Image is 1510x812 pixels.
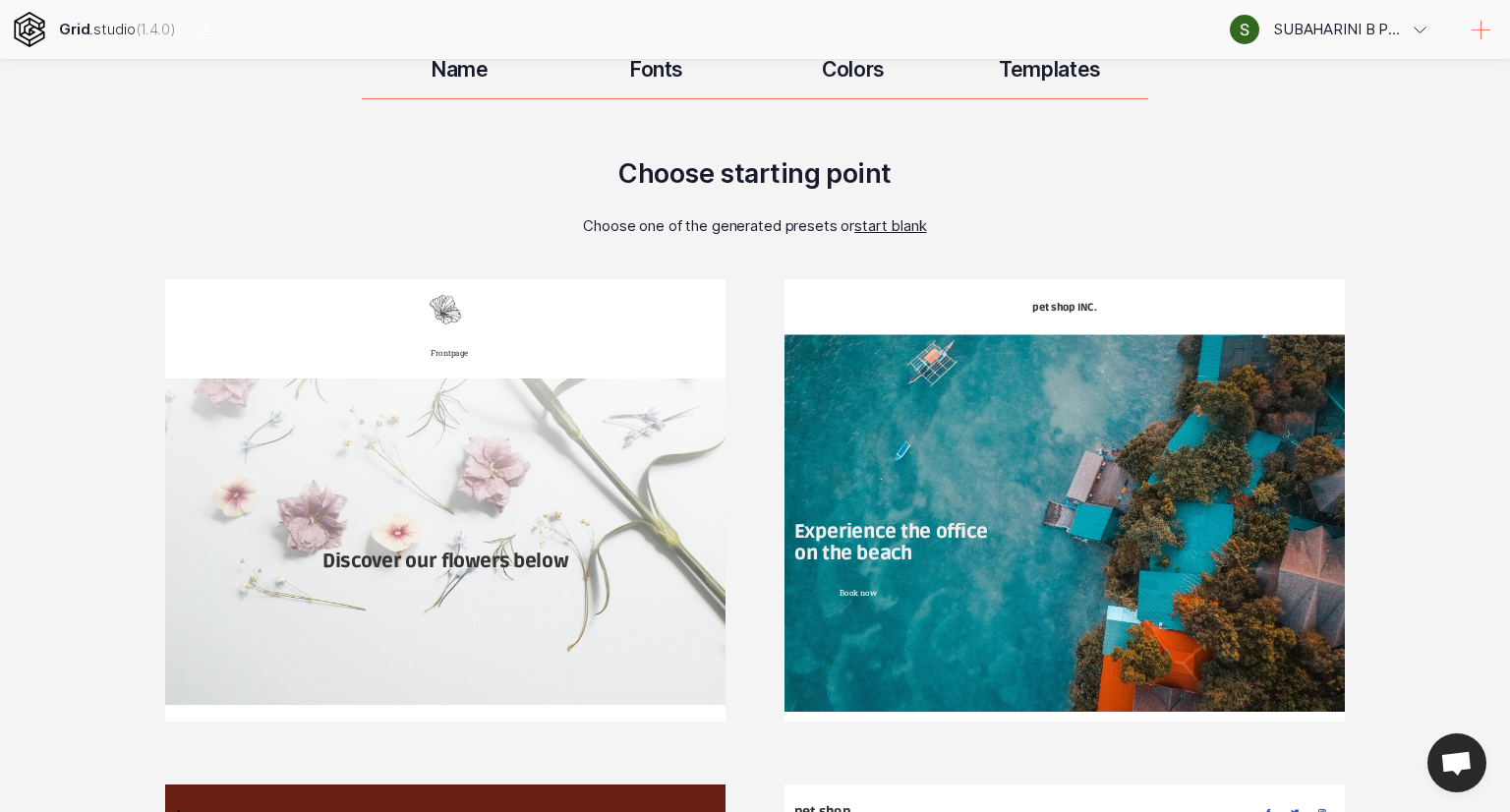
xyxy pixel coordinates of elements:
[583,216,926,235] p: Choose one of the generated presets or
[618,157,891,190] h2: Choose starting point
[362,57,558,82] h3: Name
[59,20,89,38] strong: Grid
[755,57,952,82] h3: Colors
[952,57,1148,82] h3: Templates
[1427,733,1486,792] div: Open chat
[136,20,176,38] span: Click to see changelog
[854,216,927,235] span: start blank
[1230,15,1259,44] img: Profile picture
[558,57,755,82] h3: Fonts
